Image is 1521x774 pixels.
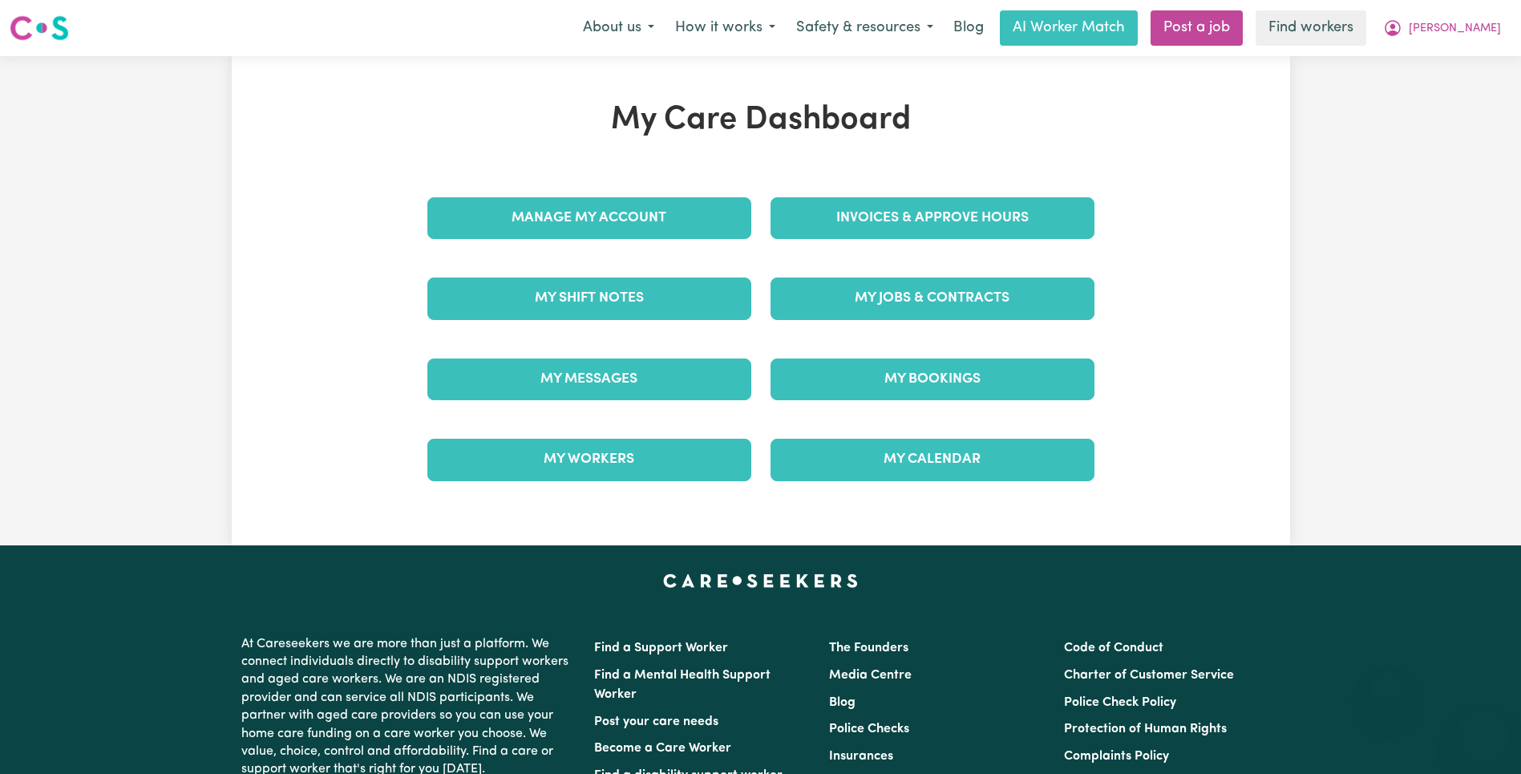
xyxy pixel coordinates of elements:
a: Find workers [1256,10,1366,46]
iframe: Close message [1371,671,1403,703]
button: My Account [1373,11,1511,45]
a: Police Checks [829,723,909,736]
a: Find a Mental Health Support Worker [594,669,771,701]
a: Find a Support Worker [594,642,728,654]
button: Safety & resources [786,11,944,45]
a: Code of Conduct [1064,642,1163,654]
a: Insurances [829,750,893,763]
a: Police Check Policy [1064,696,1176,709]
a: Manage My Account [427,197,751,239]
a: Complaints Policy [1064,750,1169,763]
a: My Jobs & Contracts [771,278,1094,319]
a: My Calendar [771,439,1094,480]
a: Become a Care Worker [594,742,731,755]
a: Careseekers logo [10,10,69,47]
a: My Shift Notes [427,278,751,319]
a: My Messages [427,359,751,400]
iframe: Button to launch messaging window [1457,710,1508,761]
a: Blog [944,10,993,46]
a: Invoices & Approve Hours [771,197,1094,239]
a: Post a job [1151,10,1243,46]
a: Media Centre [829,669,912,682]
a: Post your care needs [594,715,718,728]
a: The Founders [829,642,908,654]
a: Blog [829,696,856,709]
a: My Workers [427,439,751,480]
a: My Bookings [771,359,1094,400]
span: [PERSON_NAME] [1409,20,1501,38]
a: AI Worker Match [1000,10,1138,46]
a: Charter of Customer Service [1064,669,1234,682]
button: About us [572,11,665,45]
button: How it works [665,11,786,45]
img: Careseekers logo [10,14,69,43]
a: Careseekers home page [663,574,858,587]
h1: My Care Dashboard [418,101,1104,140]
a: Protection of Human Rights [1064,723,1227,736]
